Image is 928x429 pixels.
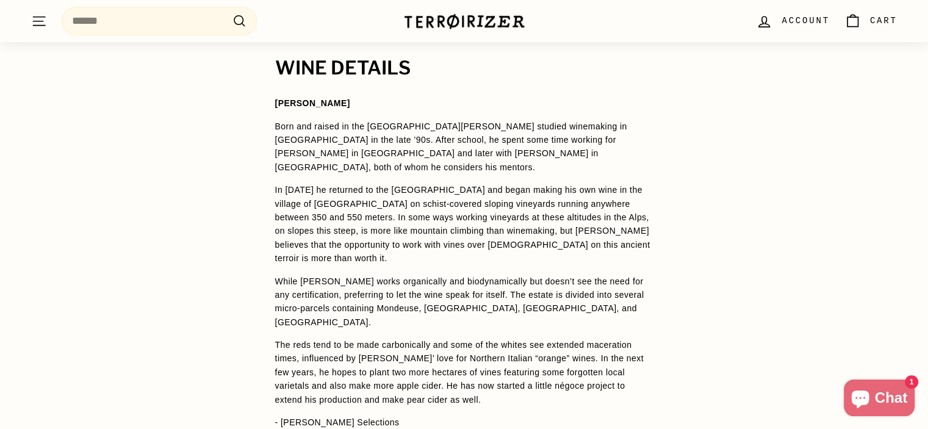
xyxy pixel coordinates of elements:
[840,380,918,419] inbox-online-store-chat: Shopify online store chat
[275,183,653,265] p: In [DATE] he returned to the [GEOGRAPHIC_DATA] and began making his own wine in the village of [G...
[275,98,350,108] strong: [PERSON_NAME]
[837,3,905,39] a: Cart
[275,120,653,175] p: Born and raised in the [GEOGRAPHIC_DATA][PERSON_NAME] studied winemaking in [GEOGRAPHIC_DATA] in ...
[275,58,653,79] h2: WINE DETAILS
[275,416,653,429] p: - [PERSON_NAME] Selections
[870,14,897,27] span: Cart
[275,338,653,406] p: The reds tend to be made carbonically and some of the whites see extended maceration times, influ...
[749,3,836,39] a: Account
[782,14,829,27] span: Account
[275,275,653,330] p: While [PERSON_NAME] works organically and biodynamically but doesn’t see the need for any certifi...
